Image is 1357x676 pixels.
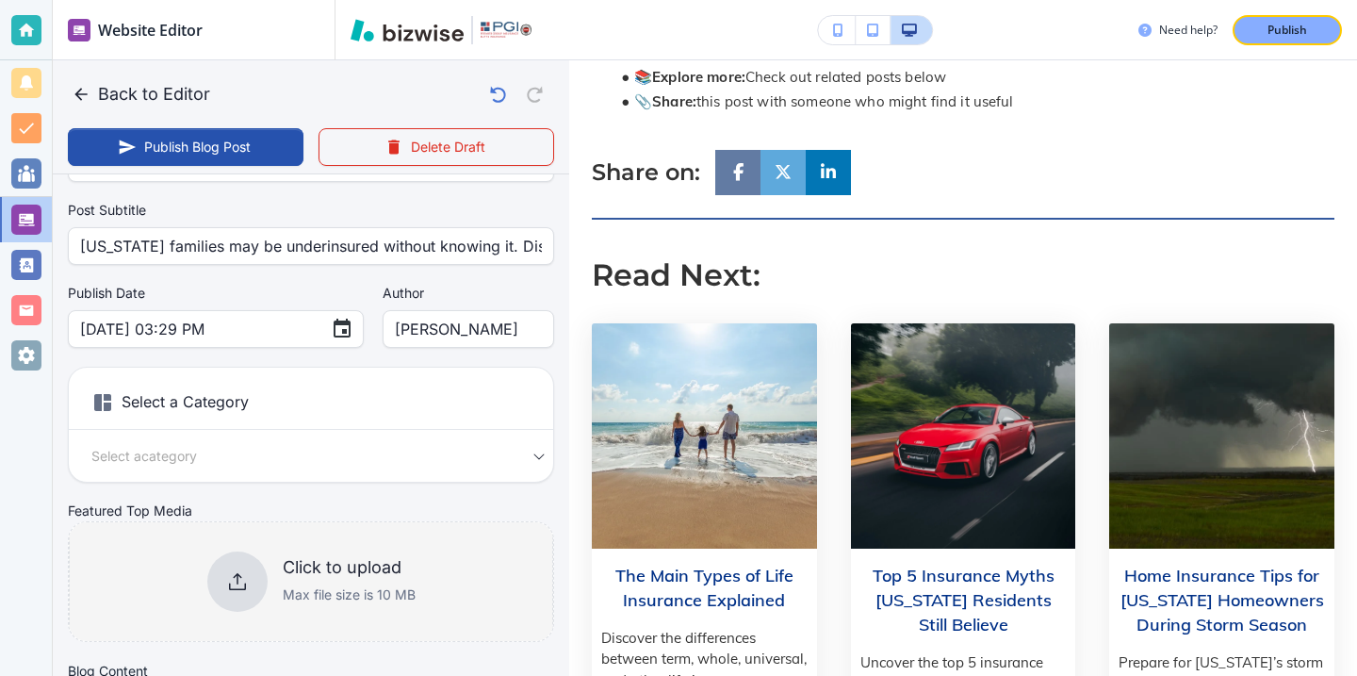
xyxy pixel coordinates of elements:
[652,68,745,86] strong: Explore more:
[98,19,203,41] h2: Website Editor
[1109,323,1334,549] img: Home Insurance Tips for Georgia Homeowners During Storm Season
[592,157,700,190] h4: Share on:
[613,90,1335,114] li: 📎 this post with someone who might find it useful
[80,311,316,347] input: MM DD, YYYY
[351,19,464,41] img: Bizwise Logo
[1159,22,1218,39] h3: Need help?
[481,22,531,38] img: Your Logo
[68,75,218,113] button: Back to Editor
[601,564,808,613] h3: The Main Types of Life Insurance Explained
[652,92,696,110] strong: Share:
[806,150,851,195] a: Social media link to linkedin account
[69,383,553,430] h6: Select a Category
[1233,15,1342,45] button: Publish
[1119,564,1325,637] h3: Home Insurance Tips for [US_STATE] Homeowners During Storm Season
[592,257,1334,293] h2: Read Next:
[80,228,542,264] input: Write your post subtitle
[613,65,1335,90] li: 📚 Check out related posts below
[68,19,90,41] img: editor icon
[68,502,554,641] div: Featured Top MediaClick to uploadMax file size is 10 MB
[319,128,554,166] button: Delete Draft
[91,445,197,467] span: Select a category
[592,323,817,549] img: The Main Types of Life Insurance Explained
[283,585,416,605] p: Max file size is 10 MB
[68,128,303,166] button: Publish Blog Post
[68,201,554,220] label: Post Subtitle
[715,150,760,195] a: Social media link to facebook account
[395,311,542,347] input: Enter author name
[860,564,1067,637] h3: Top 5 Insurance Myths [US_STATE] Residents Still Believe
[283,557,416,578] h6: Click to upload
[760,150,806,195] a: Social media link to twitter account
[851,323,1076,549] img: Top 5 Insurance Myths Georgia Residents Still Believe
[383,284,554,303] label: Author
[323,310,361,348] button: Choose date, selected date is Aug 25, 2025
[1267,22,1307,39] p: Publish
